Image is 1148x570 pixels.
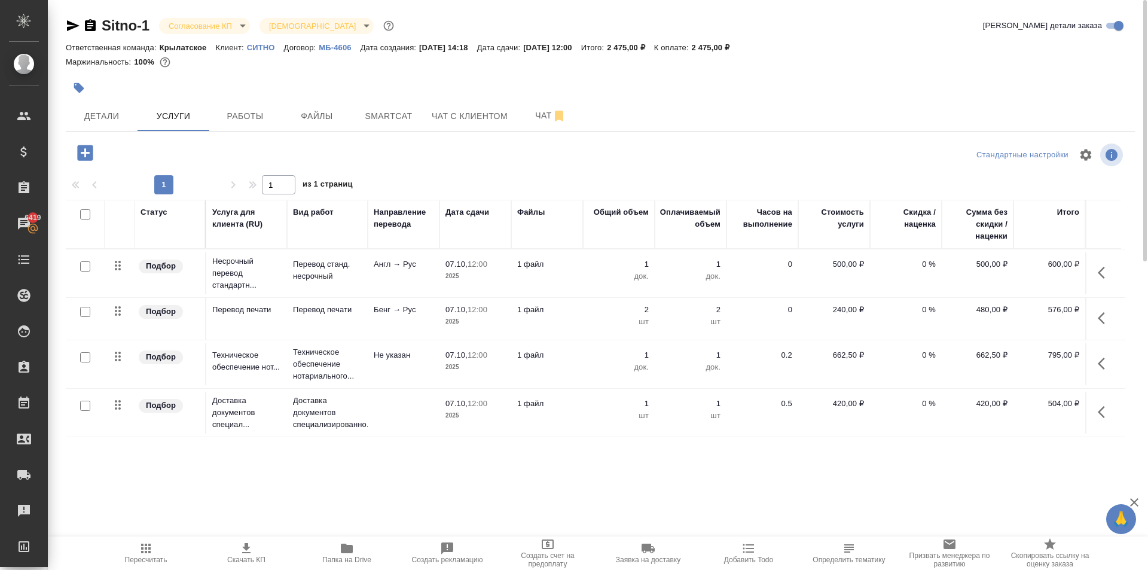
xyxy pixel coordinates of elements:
p: 07.10, [445,399,468,408]
span: Чат с клиентом [432,109,508,124]
p: Не указан [374,349,433,361]
p: Подбор [146,351,176,363]
p: 2 [589,304,649,316]
p: шт [589,316,649,328]
div: Сумма без скидки / наценки [948,206,1007,242]
p: Перевод печати [212,304,281,316]
p: Клиент: [215,43,246,52]
p: Англ → Рус [374,258,433,270]
p: 0 % [876,349,936,361]
p: док. [589,270,649,282]
a: Sitno-1 [102,17,149,33]
span: Smartcat [360,109,417,124]
p: 07.10, [445,260,468,269]
div: Направление перевода [374,206,433,230]
div: Скидка / наценка [876,206,936,230]
svg: Отписаться [552,109,566,123]
p: Дата создания: [361,43,419,52]
p: 500,00 ₽ [948,258,1007,270]
button: Скопировать ссылку [83,19,97,33]
p: МБ-4606 [319,43,360,52]
p: 0 % [876,398,936,410]
p: Доставка документов специализированно... [293,395,362,431]
p: 795,00 ₽ [1019,349,1079,361]
button: 🙏 [1106,504,1136,534]
a: СИТНО [247,42,284,52]
p: 420,00 ₽ [804,398,864,410]
p: 662,50 ₽ [948,349,1007,361]
button: Показать кнопки [1091,398,1119,426]
p: Итого: [581,43,607,52]
p: 1 файл [517,349,577,361]
p: 1 [589,258,649,270]
p: 2 [661,304,720,316]
p: 1 файл [517,258,577,270]
span: Файлы [288,109,346,124]
p: [DATE] 12:00 [523,43,581,52]
p: 2 475,00 ₽ [607,43,654,52]
p: 1 [661,398,720,410]
p: Подбор [146,260,176,272]
td: 0.2 [726,343,798,385]
p: 2025 [445,270,505,282]
p: Подбор [146,400,176,412]
p: 1 [661,258,720,270]
button: Согласование КП [165,21,236,31]
button: Добавить тэг [66,75,92,101]
div: split button [973,146,1071,164]
p: 100% [134,57,157,66]
p: 12:00 [468,350,487,359]
div: Файлы [517,206,545,218]
span: 🙏 [1111,507,1131,532]
span: из 1 страниц [303,177,353,194]
button: [DEMOGRAPHIC_DATA] [265,21,359,31]
p: 0 % [876,258,936,270]
p: СИТНО [247,43,284,52]
p: Ответственная команда: [66,43,160,52]
p: 2025 [445,361,505,373]
div: Вид работ [293,206,334,218]
p: шт [661,410,720,422]
p: 1 [661,349,720,361]
div: Согласование КП [259,18,374,34]
p: 500,00 ₽ [804,258,864,270]
p: 420,00 ₽ [948,398,1007,410]
p: К оплате: [654,43,692,52]
p: 1 [589,349,649,361]
p: 12:00 [468,399,487,408]
span: Детали [73,109,130,124]
p: 1 файл [517,398,577,410]
p: Бенг → Рус [374,304,433,316]
p: [DATE] 14:18 [419,43,477,52]
p: Маржинальность: [66,57,134,66]
a: 6419 [3,209,45,239]
div: Дата сдачи [445,206,489,218]
div: Оплачиваемый объем [660,206,720,230]
span: [PERSON_NAME] детали заказа [983,20,1102,32]
p: 0 % [876,304,936,316]
button: Показать кнопки [1091,349,1119,378]
p: 504,00 ₽ [1019,398,1079,410]
p: 480,00 ₽ [948,304,1007,316]
p: Техническое обеспечение нотариального... [293,346,362,382]
p: 2 475,00 ₽ [692,43,739,52]
div: Общий объем [594,206,649,218]
p: 1 [589,398,649,410]
td: 0 [726,252,798,294]
p: Перевод печати [293,304,362,316]
p: 2025 [445,316,505,328]
p: 07.10, [445,305,468,314]
p: док. [589,361,649,373]
td: 0.5 [726,392,798,434]
div: Статус [141,206,167,218]
p: 12:00 [468,260,487,269]
p: Техническое обеспечение нот... [212,349,281,373]
button: Скопировать ссылку для ЯМессенджера [66,19,80,33]
div: Услуга для клиента (RU) [212,206,281,230]
div: Согласование КП [159,18,250,34]
p: Несрочный перевод стандартн... [212,255,281,291]
span: 6419 [17,212,48,224]
div: Итого [1057,206,1079,218]
p: док. [661,361,720,373]
span: Услуги [145,109,202,124]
